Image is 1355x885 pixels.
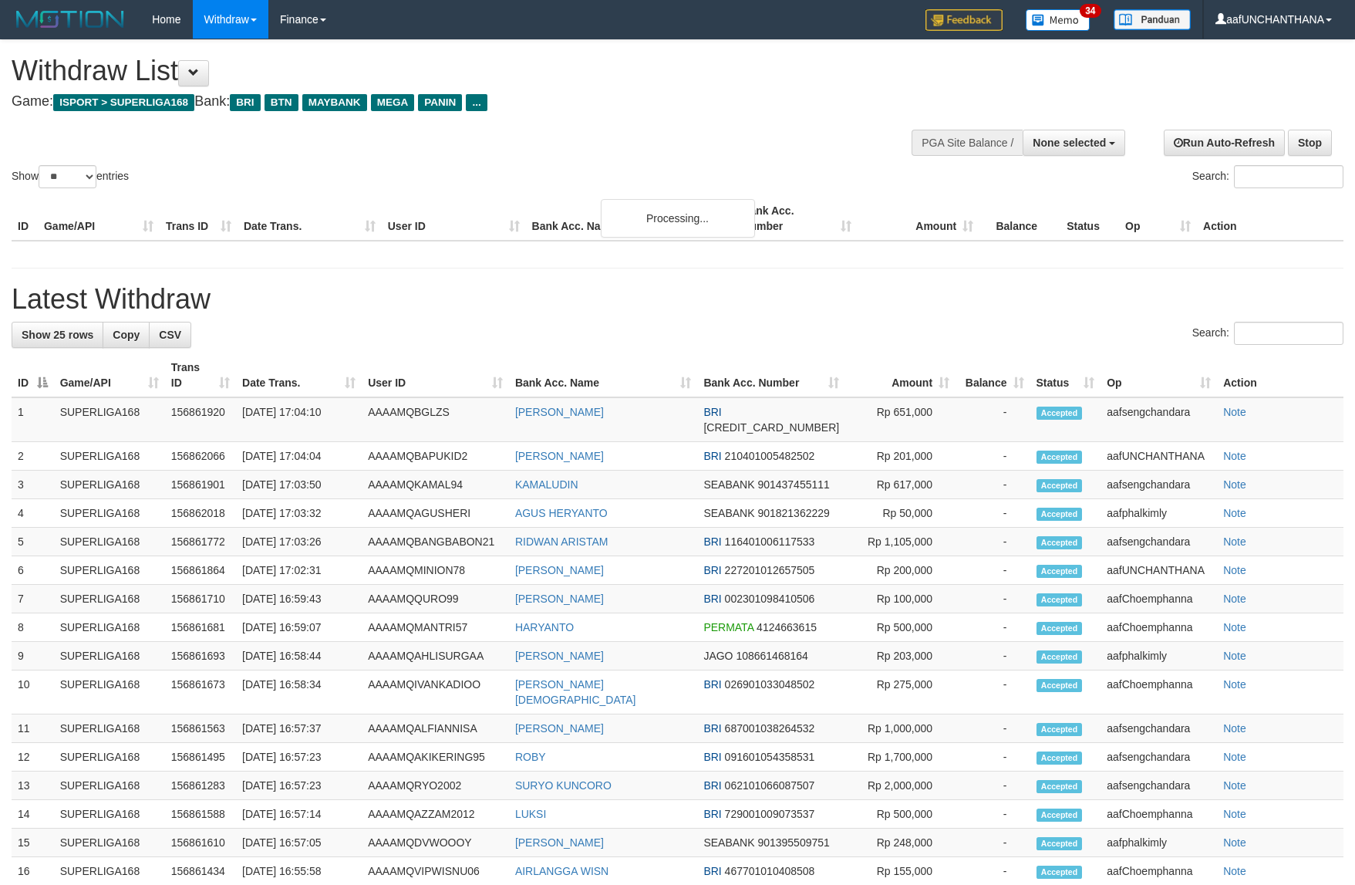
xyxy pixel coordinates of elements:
span: MEGA [371,94,415,111]
td: aafUNCHANTHANA [1101,442,1217,471]
span: Copy 091601054358531 to clipboard [725,751,815,763]
td: SUPERLIGA168 [54,800,165,829]
td: 14 [12,800,54,829]
th: ID: activate to sort column descending [12,353,54,397]
span: Accepted [1036,679,1083,692]
span: Copy 062101066087507 to clipboard [725,779,815,792]
span: Copy 687001038264532 to clipboard [725,722,815,735]
td: - [956,714,1030,743]
th: Trans ID: activate to sort column ascending [165,353,236,397]
span: Accepted [1036,837,1083,850]
td: Rp 275,000 [845,671,956,714]
a: Note [1223,507,1246,519]
span: SEABANK [703,507,754,519]
img: MOTION_logo.png [12,8,129,31]
td: 156862018 [165,499,236,528]
span: Copy [113,329,140,341]
td: AAAAMQAZZAM2012 [362,800,509,829]
td: 156861920 [165,397,236,442]
td: Rp 201,000 [845,442,956,471]
a: Note [1223,593,1246,605]
td: 3 [12,471,54,499]
a: [PERSON_NAME] [515,564,604,576]
td: 156861283 [165,772,236,800]
td: 156861563 [165,714,236,743]
a: [PERSON_NAME][DEMOGRAPHIC_DATA] [515,678,636,706]
span: Accepted [1036,565,1083,578]
button: None selected [1023,130,1125,156]
a: Note [1223,836,1246,849]
span: Accepted [1036,809,1083,822]
td: aafChoemphanna [1101,671,1217,714]
td: 156861693 [165,642,236,671]
td: 10 [12,671,54,714]
span: Copy 210401005482502 to clipboard [725,450,815,462]
span: Copy 901395509751 to clipboard [757,836,829,849]
span: MAYBANK [302,94,367,111]
span: BTN [265,94,298,111]
td: SUPERLIGA168 [54,743,165,772]
span: Accepted [1036,508,1083,521]
td: AAAAMQBGLZS [362,397,509,442]
td: - [956,397,1030,442]
td: [DATE] 17:03:26 [236,528,362,556]
th: User ID [382,197,526,241]
td: - [956,772,1030,800]
td: Rp 100,000 [845,585,956,613]
span: Copy 111101022224507 to clipboard [703,421,839,434]
td: Rp 1,000,000 [845,714,956,743]
a: HARYANTO [515,621,574,633]
td: Rp 500,000 [845,800,956,829]
td: AAAAMQRYO2002 [362,772,509,800]
td: Rp 2,000,000 [845,772,956,800]
td: [DATE] 16:59:07 [236,613,362,642]
td: 6 [12,556,54,585]
td: - [956,499,1030,528]
td: aafsengchandara [1101,397,1217,442]
th: Bank Acc. Name [526,197,736,241]
span: Accepted [1036,650,1083,664]
span: None selected [1033,137,1106,149]
td: SUPERLIGA168 [54,442,165,471]
td: - [956,528,1030,556]
th: Bank Acc. Number [736,197,858,241]
a: Note [1223,808,1246,820]
td: - [956,743,1030,772]
a: Note [1223,678,1246,691]
td: Rp 651,000 [845,397,956,442]
td: - [956,671,1030,714]
span: Copy 227201012657505 to clipboard [725,564,815,576]
td: 156861864 [165,556,236,585]
span: Copy 901821362229 to clipboard [757,507,829,519]
div: PGA Site Balance / [912,130,1023,156]
span: CSV [159,329,181,341]
td: 4 [12,499,54,528]
td: aafsengchandara [1101,772,1217,800]
span: BRI [703,593,721,605]
td: 13 [12,772,54,800]
td: SUPERLIGA168 [54,829,165,857]
td: Rp 617,000 [845,471,956,499]
span: BRI [703,865,721,877]
a: Note [1223,865,1246,877]
img: Feedback.jpg [925,9,1003,31]
h4: Game: Bank: [12,94,888,110]
span: Copy 108661468164 to clipboard [736,650,807,662]
a: Show 25 rows [12,322,103,348]
span: Accepted [1036,536,1083,549]
td: Rp 200,000 [845,556,956,585]
a: [PERSON_NAME] [515,593,604,605]
span: Accepted [1036,407,1083,420]
td: AAAAMQBANGBABON21 [362,528,509,556]
td: SUPERLIGA168 [54,528,165,556]
td: 15 [12,829,54,857]
span: Copy 467701010408508 to clipboard [725,865,815,877]
span: BRI [703,564,721,576]
a: AIRLANGGA WISN [515,865,608,877]
td: SUPERLIGA168 [54,613,165,642]
td: 11 [12,714,54,743]
td: [DATE] 16:59:43 [236,585,362,613]
td: Rp 248,000 [845,829,956,857]
th: User ID: activate to sort column ascending [362,353,509,397]
span: SEABANK [703,836,754,849]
